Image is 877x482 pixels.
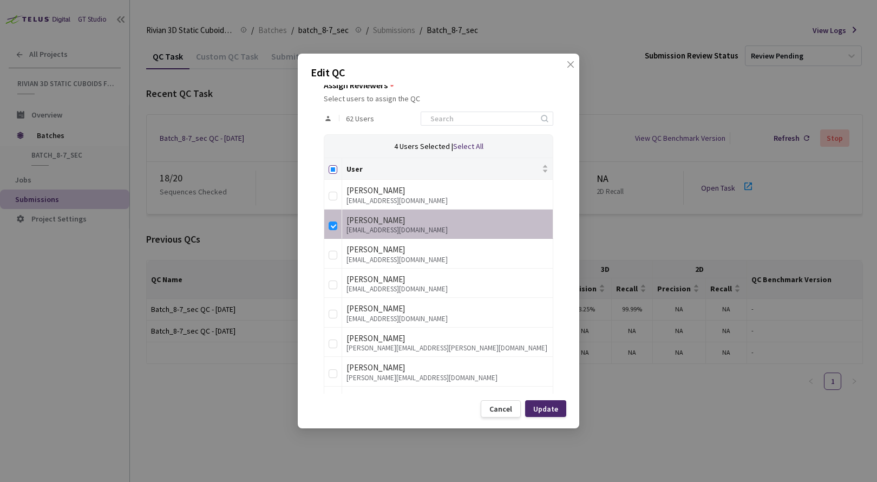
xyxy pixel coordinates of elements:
div: [EMAIL_ADDRESS][DOMAIN_NAME] [346,256,548,264]
div: [PERSON_NAME] [346,214,548,227]
div: [EMAIL_ADDRESS][DOMAIN_NAME] [346,226,548,234]
div: [PERSON_NAME] [346,391,548,404]
div: Cancel [489,405,512,413]
span: Select All [453,141,483,151]
div: [PERSON_NAME] [346,184,548,197]
div: Assign Reviewers [324,80,388,90]
div: [EMAIL_ADDRESS][DOMAIN_NAME] [346,197,548,205]
div: [PERSON_NAME][EMAIL_ADDRESS][PERSON_NAME][DOMAIN_NAME] [346,344,548,352]
span: 4 Users Selected | [394,141,453,151]
div: [PERSON_NAME] [346,273,548,286]
div: Select users to assign the QC [324,94,553,103]
div: [PERSON_NAME] [346,302,548,315]
span: 62 Users [346,114,374,123]
th: User [342,158,553,180]
span: User [346,165,540,173]
div: [PERSON_NAME] [346,361,548,374]
button: Close [555,60,573,77]
div: Update [533,405,558,413]
div: [PERSON_NAME][EMAIL_ADDRESS][DOMAIN_NAME] [346,374,548,382]
div: [EMAIL_ADDRESS][DOMAIN_NAME] [346,285,548,293]
div: [EMAIL_ADDRESS][DOMAIN_NAME] [346,315,548,323]
p: Edit QC [311,64,566,81]
div: [PERSON_NAME] [346,332,548,345]
span: close [566,60,575,90]
div: [PERSON_NAME] [346,243,548,256]
input: Search [424,112,539,125]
